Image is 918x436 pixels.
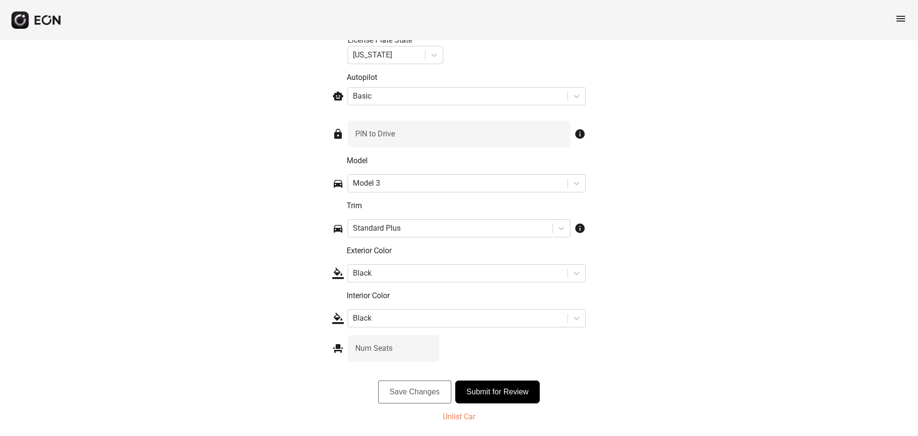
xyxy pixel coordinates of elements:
[355,128,395,140] label: PIN to Drive
[443,411,475,423] p: Unlist Car
[348,34,443,46] div: License Plate State
[347,290,586,302] p: Interior Color
[378,380,451,403] button: Save Changes
[332,268,344,279] span: format_color_fill
[455,380,540,403] button: Submit for Review
[574,223,586,234] span: info
[895,13,907,24] span: menu
[347,155,586,167] p: Model
[332,223,344,234] span: directions_car
[347,72,586,83] p: Autopilot
[332,343,344,354] span: event_seat
[347,245,586,257] p: Exterior Color
[332,178,344,189] span: directions_car
[347,200,586,212] p: Trim
[332,128,344,140] span: lock
[332,90,344,102] span: smart_toy
[355,343,393,354] label: Num Seats
[332,313,344,324] span: format_color_fill
[574,128,586,140] span: info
